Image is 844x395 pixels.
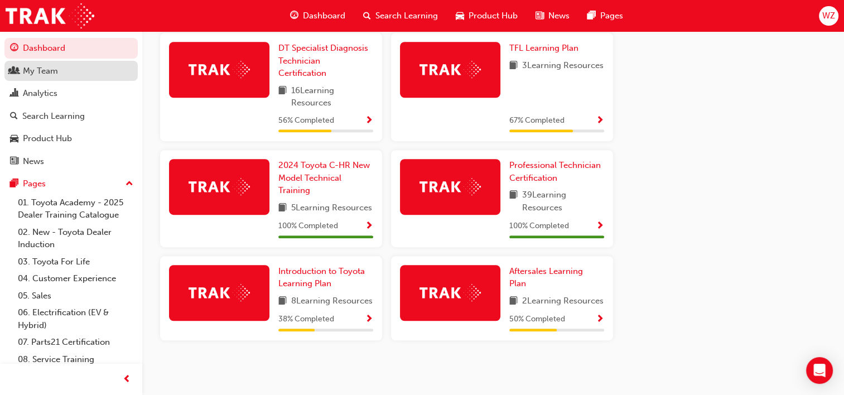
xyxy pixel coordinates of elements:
span: Search Learning [375,9,438,22]
span: news-icon [10,157,18,167]
a: Professional Technician Certification [509,159,604,184]
span: Dashboard [303,9,345,22]
span: Show Progress [365,116,373,126]
span: Show Progress [596,221,604,232]
span: Pages [600,9,623,22]
span: news-icon [536,9,544,23]
div: News [23,155,44,168]
a: DT Specialist Diagnosis Technician Certification [278,42,373,80]
span: DT Specialist Diagnosis Technician Certification [278,43,368,78]
span: book-icon [278,201,287,215]
a: 06. Electrification (EV & Hybrid) [13,304,138,334]
button: Show Progress [596,114,604,128]
a: 04. Customer Experience [13,270,138,287]
span: people-icon [10,66,18,76]
span: chart-icon [10,89,18,99]
a: 01. Toyota Academy - 2025 Dealer Training Catalogue [13,194,138,224]
a: 02. New - Toyota Dealer Induction [13,224,138,253]
a: My Team [4,61,138,81]
button: Show Progress [596,219,604,233]
img: Trak [419,61,481,78]
span: Professional Technician Certification [509,160,601,183]
img: Trak [419,178,481,195]
span: up-icon [126,177,133,191]
a: search-iconSearch Learning [354,4,447,27]
button: Show Progress [365,114,373,128]
span: 38 % Completed [278,313,334,326]
span: Show Progress [365,221,373,232]
span: 100 % Completed [509,220,569,233]
a: 07. Parts21 Certification [13,334,138,351]
div: Search Learning [22,110,85,123]
div: Open Intercom Messenger [806,357,833,384]
button: Pages [4,174,138,194]
span: book-icon [278,295,287,309]
a: Introduction to Toyota Learning Plan [278,265,373,290]
span: 39 Learning Resources [522,189,604,214]
span: prev-icon [123,373,131,387]
span: Show Progress [596,116,604,126]
span: book-icon [509,295,518,309]
img: Trak [189,178,250,195]
span: pages-icon [10,179,18,189]
span: 3 Learning Resources [522,59,604,73]
span: TFL Learning Plan [509,43,578,53]
a: 08. Service Training [13,351,138,368]
div: Pages [23,177,46,190]
span: Show Progress [365,315,373,325]
span: car-icon [456,9,464,23]
div: Analytics [23,87,57,100]
img: Trak [189,61,250,78]
a: Aftersales Learning Plan [509,265,604,290]
a: 05. Sales [13,287,138,305]
span: search-icon [10,112,18,122]
a: car-iconProduct Hub [447,4,527,27]
button: WZ [819,6,838,26]
span: 67 % Completed [509,114,565,127]
span: 56 % Completed [278,114,334,127]
a: pages-iconPages [578,4,632,27]
span: Show Progress [596,315,604,325]
span: car-icon [10,134,18,144]
span: search-icon [363,9,371,23]
span: Aftersales Learning Plan [509,266,583,289]
a: Search Learning [4,106,138,127]
div: My Team [23,65,58,78]
span: book-icon [509,189,518,214]
a: Analytics [4,83,138,104]
span: book-icon [278,84,287,109]
a: Dashboard [4,38,138,59]
a: News [4,151,138,172]
span: book-icon [509,59,518,73]
span: 100 % Completed [278,220,338,233]
span: News [548,9,570,22]
span: Introduction to Toyota Learning Plan [278,266,365,289]
button: Show Progress [365,219,373,233]
a: TFL Learning Plan [509,42,583,55]
span: 16 Learning Resources [291,84,373,109]
img: Trak [419,284,481,301]
span: 5 Learning Resources [291,201,372,215]
span: pages-icon [587,9,596,23]
a: 03. Toyota For Life [13,253,138,271]
span: guage-icon [10,44,18,54]
a: news-iconNews [527,4,578,27]
a: guage-iconDashboard [281,4,354,27]
span: WZ [822,9,835,22]
img: Trak [6,3,94,28]
span: Product Hub [469,9,518,22]
span: 8 Learning Resources [291,295,373,309]
span: 50 % Completed [509,313,565,326]
button: DashboardMy TeamAnalyticsSearch LearningProduct HubNews [4,36,138,174]
button: Show Progress [365,312,373,326]
div: Product Hub [23,132,72,145]
button: Show Progress [596,312,604,326]
img: Trak [189,284,250,301]
a: Product Hub [4,128,138,149]
span: 2 Learning Resources [522,295,604,309]
a: 2024 Toyota C-HR New Model Technical Training [278,159,373,197]
span: guage-icon [290,9,298,23]
span: 2024 Toyota C-HR New Model Technical Training [278,160,370,195]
